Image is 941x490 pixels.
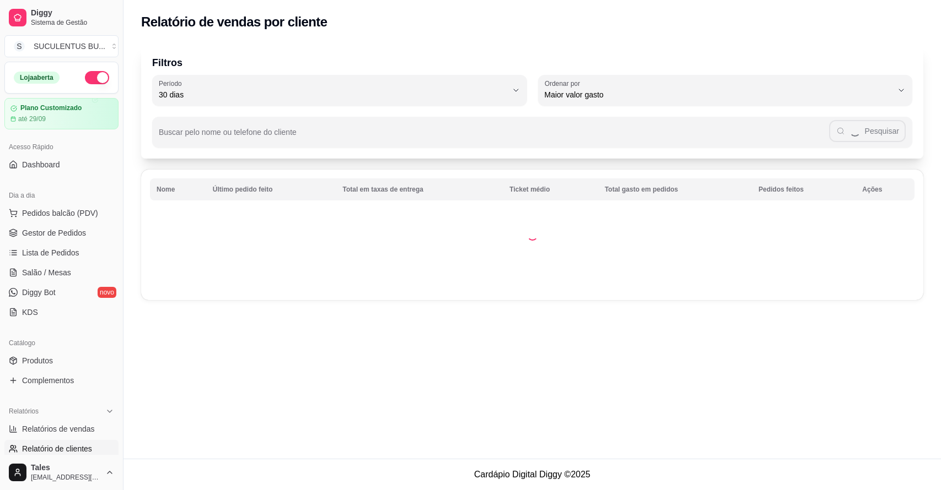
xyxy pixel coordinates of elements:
[4,156,119,173] a: Dashboard
[22,307,38,318] span: KDS
[4,224,119,242] a: Gestor de Pedidos
[141,13,327,31] h2: Relatório de vendas por cliente
[152,55,912,70] p: Filtros
[159,89,507,100] span: 30 dias
[152,75,527,106] button: Período30 dias
[4,440,119,458] a: Relatório de clientes
[4,244,119,262] a: Lista de Pedidos
[22,375,74,386] span: Complementos
[4,138,119,156] div: Acesso Rápido
[4,204,119,222] button: Pedidos balcão (PDV)
[31,8,114,18] span: Diggy
[4,4,119,31] a: DiggySistema de Gestão
[4,303,119,321] a: KDS
[4,35,119,57] button: Select a team
[4,264,119,281] a: Salão / Mesas
[527,230,538,241] div: Loading
[22,287,56,298] span: Diggy Bot
[14,41,25,52] span: S
[22,355,53,366] span: Produtos
[545,89,893,100] span: Maior valor gasto
[20,104,82,112] article: Plano Customizado
[22,159,60,170] span: Dashboard
[31,473,101,482] span: [EMAIL_ADDRESS][DOMAIN_NAME]
[4,372,119,389] a: Complementos
[538,75,913,106] button: Ordenar porMaior valor gasto
[123,459,941,490] footer: Cardápio Digital Diggy © 2025
[4,334,119,352] div: Catálogo
[9,407,39,416] span: Relatórios
[4,284,119,301] a: Diggy Botnovo
[159,131,829,142] input: Buscar pelo nome ou telefone do cliente
[159,79,185,88] label: Período
[14,72,60,84] div: Loja aberta
[22,208,98,219] span: Pedidos balcão (PDV)
[4,187,119,204] div: Dia a dia
[22,267,71,278] span: Salão / Mesas
[4,459,119,486] button: Tales[EMAIL_ADDRESS][DOMAIN_NAME]
[4,420,119,438] a: Relatórios de vendas
[31,18,114,27] span: Sistema de Gestão
[22,423,95,434] span: Relatórios de vendas
[4,98,119,129] a: Plano Customizadoaté 29/09
[31,463,101,473] span: Tales
[22,247,79,258] span: Lista de Pedidos
[22,227,86,238] span: Gestor de Pedidos
[545,79,584,88] label: Ordenar por
[34,41,105,52] div: SUCULENTUS BU ...
[4,352,119,369] a: Produtos
[22,443,92,454] span: Relatório de clientes
[85,71,109,84] button: Alterar Status
[18,115,46,123] article: até 29/09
